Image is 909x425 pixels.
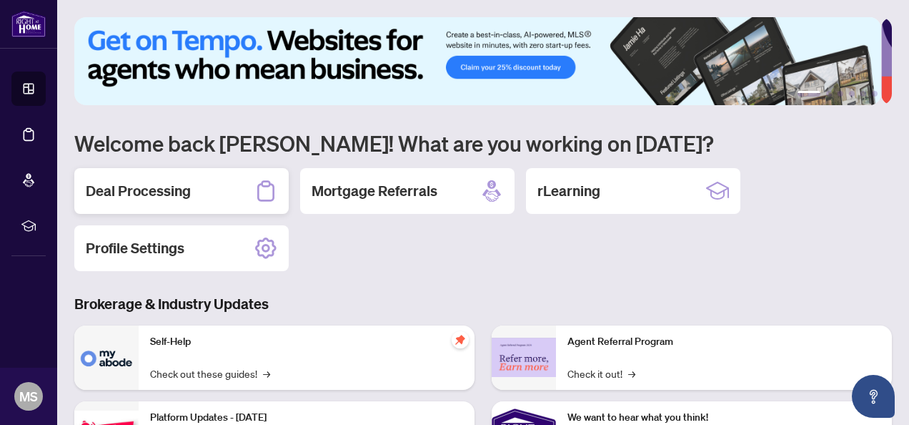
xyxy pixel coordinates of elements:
button: 2 [826,91,832,97]
button: 4 [849,91,855,97]
h2: Mortgage Referrals [312,181,437,201]
h3: Brokerage & Industry Updates [74,294,892,314]
button: 3 [838,91,843,97]
p: Agent Referral Program [567,334,880,350]
h1: Welcome back [PERSON_NAME]! What are you working on [DATE]? [74,130,892,157]
button: 5 [860,91,866,97]
img: Self-Help [74,326,139,390]
a: Check it out!→ [567,366,635,381]
img: logo [11,11,46,37]
span: MS [19,386,38,406]
h2: rLearning [537,181,600,201]
span: → [263,366,270,381]
img: Agent Referral Program [492,338,556,377]
p: Self-Help [150,334,463,350]
a: Check out these guides!→ [150,366,270,381]
span: pushpin [452,331,469,348]
button: 6 [872,91,878,97]
h2: Deal Processing [86,181,191,201]
button: 1 [798,91,820,97]
span: → [628,366,635,381]
button: Open asap [852,375,895,418]
img: Slide 0 [74,17,881,105]
h2: Profile Settings [86,238,184,258]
